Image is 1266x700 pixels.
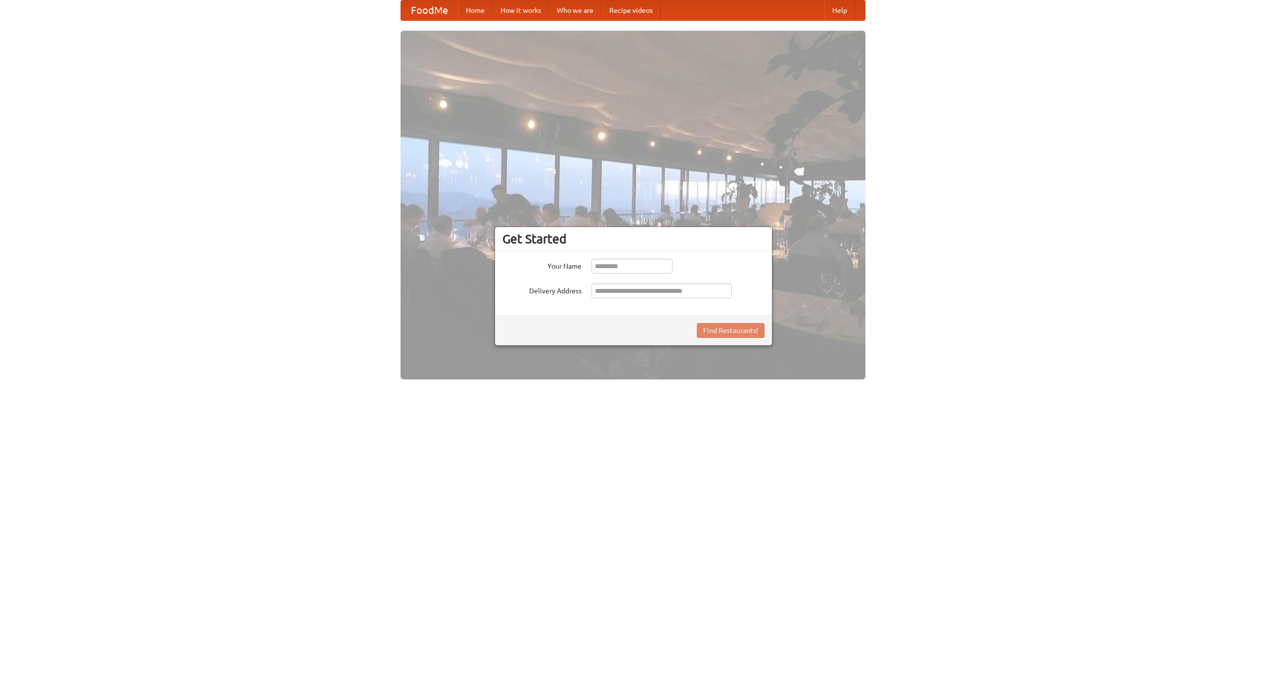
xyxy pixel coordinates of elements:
a: FoodMe [401,0,458,20]
a: Recipe videos [601,0,661,20]
button: Find Restaurants! [697,323,765,338]
label: Your Name [502,259,582,271]
a: Who we are [549,0,601,20]
label: Delivery Address [502,283,582,296]
a: Help [824,0,855,20]
h3: Get Started [502,232,765,246]
a: Home [458,0,493,20]
a: How it works [493,0,549,20]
